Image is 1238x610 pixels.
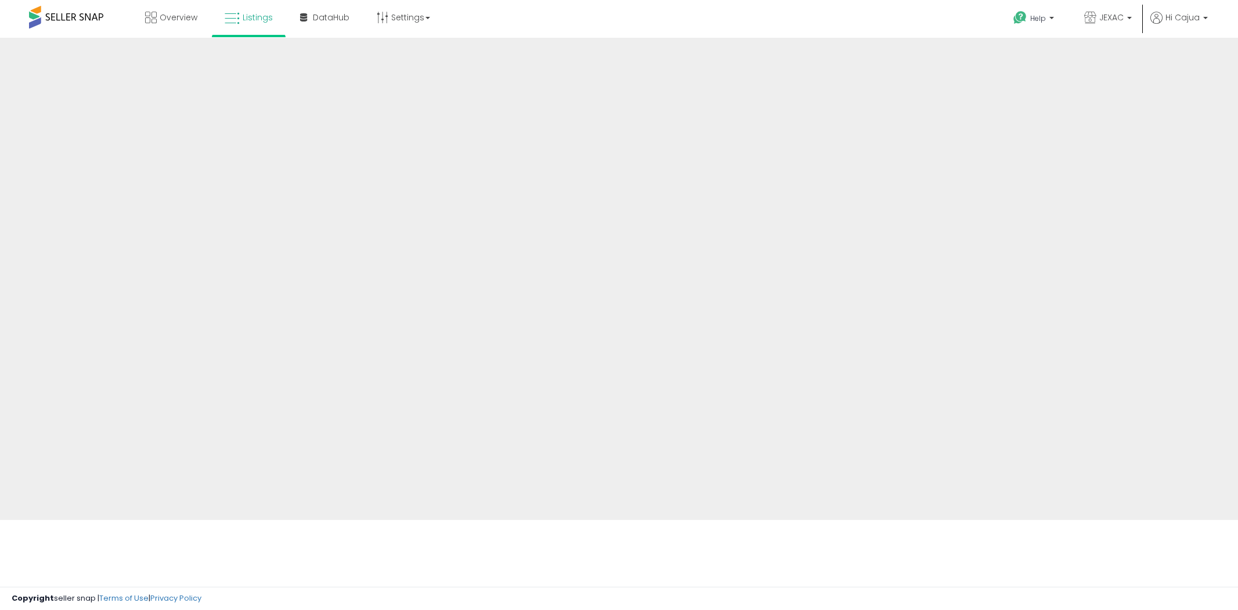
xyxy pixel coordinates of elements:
a: Help [1004,2,1066,38]
span: Hi Cajua [1165,12,1200,23]
span: JEXAC [1099,12,1124,23]
i: Get Help [1013,10,1027,25]
span: Listings [243,12,273,23]
span: Overview [160,12,197,23]
span: DataHub [313,12,349,23]
a: Hi Cajua [1150,12,1208,38]
span: Help [1030,13,1046,23]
